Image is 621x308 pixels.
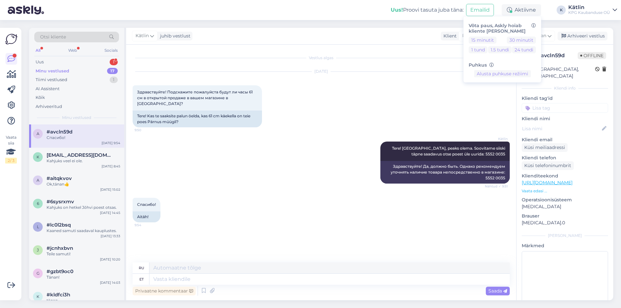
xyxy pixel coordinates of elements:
div: Tänan! [47,274,120,280]
span: Здравствуйте! Подскажите пожалуйста будут ли часы 61 см в открытой продаже в вашем магазине в [GE... [137,90,254,106]
div: Klient [441,33,457,39]
span: Спасибо! [137,202,156,207]
div: Ok,tänan👍 [47,181,120,187]
div: 1 [110,77,118,83]
div: All [34,46,42,55]
div: Kahjuks on hetkel Jõhvi poest otsas. [47,205,120,210]
button: 30 minutit [507,37,536,44]
div: # avcln59d [537,52,578,59]
p: Kliendi email [522,136,608,143]
div: [DATE] 14:45 [100,210,120,215]
div: Minu vestlused [36,68,69,74]
button: 15 minutit [469,37,496,44]
div: Kõik [36,94,45,101]
div: Teile samuti! [47,251,120,257]
div: [DATE] [133,69,510,74]
div: [DATE] 8:45 [102,164,120,169]
span: 9:50 [135,128,159,133]
div: [GEOGRAPHIC_DATA], [GEOGRAPHIC_DATA] [524,66,595,80]
span: Kätlin [484,136,508,141]
div: et [139,274,144,285]
div: Kätlin [568,5,610,10]
span: a [37,131,39,136]
div: 17 [107,68,118,74]
div: Kliendi info [522,85,608,91]
div: Kaaned samuti saadaval kauplustes. [47,228,120,234]
div: Web [67,46,78,55]
input: Lisa nimi [522,125,601,132]
span: k [37,154,39,159]
p: Kliendi tag'id [522,95,608,102]
span: #6sysrxmv [47,199,74,205]
div: Privaatne kommentaar [133,287,196,295]
span: 9:54 [135,223,159,228]
div: ru [139,262,144,273]
button: Alusta puhkuse režiimi [474,70,531,77]
div: KPG Kaubanduse OÜ [568,10,610,15]
span: kaidijagant1@gmail.com [47,152,114,158]
span: 6 [37,201,39,206]
p: Märkmed [522,242,608,249]
p: Kliendi nimi [522,115,608,122]
p: Vaata edasi ... [522,188,608,194]
div: Здравствуйте! Да, должно быть. Однако рекомендуем уточнять наличие товара непосредственно в магаз... [380,161,510,184]
span: #lc0l2bsq [47,222,71,228]
span: j [37,248,39,252]
span: #kldfci3h [47,292,70,298]
img: Askly Logo [5,33,17,45]
a: [URL][DOMAIN_NAME] [522,180,572,186]
span: Nähtud ✓ 9:51 [484,184,508,189]
p: Klienditeekond [522,173,608,179]
p: Brauser [522,213,608,219]
div: Vaata siia [5,134,17,164]
span: Offline [578,52,606,59]
div: K [557,5,566,15]
div: Vestlus algas [133,55,510,61]
span: Minu vestlused [62,115,91,121]
div: [DATE] 9:54 [102,141,120,145]
div: [DATE] 14:03 [100,280,120,285]
span: #jcnhxbvn [47,245,73,251]
div: [DATE] 13:33 [101,234,120,239]
div: Aitäh! [133,211,160,222]
div: [DATE] 10:20 [100,257,120,262]
button: Emailid [466,4,494,16]
div: Proovi tasuta juba täna: [391,6,463,14]
span: #avcln59d [47,129,72,135]
span: Otsi kliente [40,34,66,40]
button: 1.5 tundi [488,46,512,53]
h6: Puhkus [469,62,536,68]
div: Küsi meiliaadressi [522,143,568,152]
span: g [37,271,39,276]
div: Спасибо! [47,135,120,141]
h6: Võta paus, Askly hoiab kliente [PERSON_NAME] [469,23,536,34]
span: a [37,178,39,183]
span: k [37,294,39,299]
div: Kahjuks veel ei ole. [47,158,120,164]
div: AI Assistent [36,86,60,92]
div: [PERSON_NAME] [522,233,608,239]
a: KätlinKPG Kaubanduse OÜ [568,5,617,15]
div: Tiimi vestlused [36,77,67,83]
b: Uus! [391,7,403,13]
div: juhib vestlust [158,33,191,39]
p: Operatsioonisüsteem [522,196,608,203]
div: Aktiivne [502,4,541,16]
div: Arhiveeritud [36,103,62,110]
input: Lisa tag [522,103,608,113]
span: Russian [462,32,480,39]
div: Arhiveeri vestlus [558,32,607,40]
p: Kliendi telefon [522,154,608,161]
button: 1 tund [469,46,487,53]
div: Küsi telefoninumbrit [522,161,574,170]
div: [DATE] 15:02 [100,187,120,192]
p: [MEDICAL_DATA].0 [522,219,608,226]
div: 1 [110,59,118,65]
button: 24 tundi [512,46,536,53]
span: #gzbt9oc0 [47,269,73,274]
span: Kätlin [136,32,149,39]
div: Socials [103,46,119,55]
span: l [37,224,39,229]
span: Tere! [GEOGRAPHIC_DATA], peaks olema. Soovitame siiski täpne saadavus otse poest üle uurida: 5552... [392,146,506,156]
div: tänan [47,298,120,303]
